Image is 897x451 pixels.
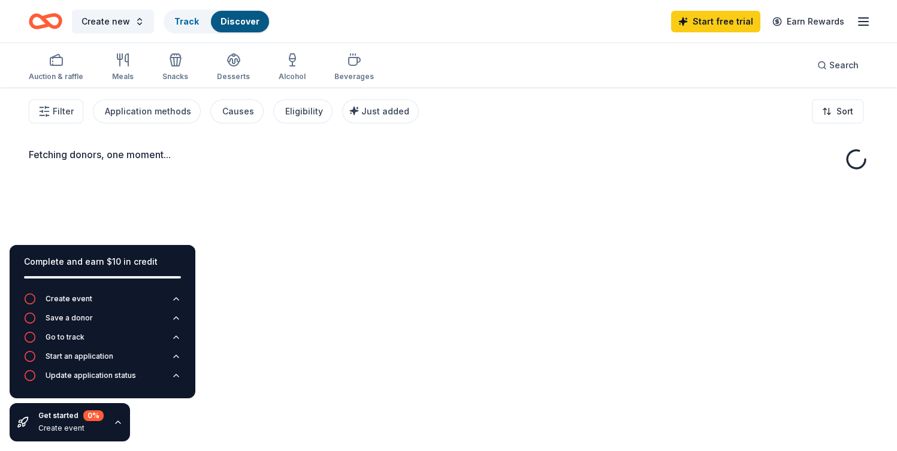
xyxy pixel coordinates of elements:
button: Go to track [24,331,181,350]
div: Start an application [46,352,113,361]
div: Alcohol [279,72,306,81]
button: Update application status [24,370,181,389]
div: Desserts [217,72,250,81]
a: Earn Rewards [765,11,851,32]
div: Create event [46,294,92,304]
a: Home [29,7,62,35]
button: Beverages [334,48,374,87]
span: Search [829,58,859,72]
div: Eligibility [285,104,323,119]
span: Just added [361,106,409,116]
span: Sort [836,104,853,119]
button: Sort [812,99,863,123]
span: Create new [81,14,130,29]
button: TrackDiscover [164,10,270,34]
button: Create event [24,293,181,312]
div: Snacks [162,72,188,81]
a: Start free trial [671,11,760,32]
div: Auction & raffle [29,72,83,81]
div: Fetching donors, one moment... [29,147,868,162]
button: Start an application [24,350,181,370]
div: Beverages [334,72,374,81]
button: Create new [72,10,154,34]
div: Complete and earn $10 in credit [24,255,181,269]
div: Causes [222,104,254,119]
button: Just added [342,99,419,123]
button: Auction & raffle [29,48,83,87]
a: Discover [221,16,259,26]
div: 0 % [83,410,104,421]
button: Meals [112,48,134,87]
span: Filter [53,104,74,119]
button: Eligibility [273,99,333,123]
div: Get started [38,410,104,421]
div: Update application status [46,371,136,380]
div: Create event [38,423,104,433]
div: Meals [112,72,134,81]
div: Go to track [46,332,84,342]
button: Application methods [93,99,201,123]
div: Save a donor [46,313,93,323]
a: Track [174,16,199,26]
button: Causes [210,99,264,123]
button: Save a donor [24,312,181,331]
div: Application methods [105,104,191,119]
button: Alcohol [279,48,306,87]
button: Desserts [217,48,250,87]
button: Filter [29,99,83,123]
button: Search [808,53,868,77]
button: Snacks [162,48,188,87]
